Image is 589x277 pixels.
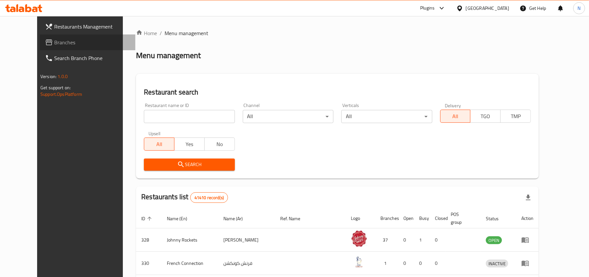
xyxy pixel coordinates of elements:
[375,252,398,275] td: 1
[420,4,435,12] div: Plugins
[40,50,135,66] a: Search Branch Phone
[40,83,71,92] span: Get support on:
[223,215,251,223] span: Name (Ar)
[443,112,468,121] span: All
[486,215,507,223] span: Status
[207,139,232,149] span: No
[351,254,367,270] img: French Connection
[167,215,196,223] span: Name (En)
[500,110,531,123] button: TMP
[57,72,68,81] span: 1.0.0
[136,29,157,37] a: Home
[398,208,414,228] th: Open
[40,34,135,50] a: Branches
[191,195,228,201] span: 41410 record(s)
[375,208,398,228] th: Branches
[136,252,162,275] td: 330
[375,228,398,252] td: 37
[281,215,309,223] span: Ref. Name
[346,208,375,228] th: Logo
[486,236,502,244] div: OPEN
[54,38,130,46] span: Branches
[430,252,445,275] td: 0
[521,259,533,267] div: Menu
[351,230,367,247] img: Johnny Rockets
[144,87,531,97] h2: Restaurant search
[136,29,539,37] nav: breadcrumb
[144,138,174,151] button: All
[141,215,154,223] span: ID
[136,228,162,252] td: 328
[162,252,218,275] td: French Connection
[341,110,432,123] div: All
[218,252,275,275] td: فرنش كونكشن
[144,159,235,171] button: Search
[521,236,533,244] div: Menu
[54,54,130,62] span: Search Branch Phone
[54,23,130,31] span: Restaurants Management
[243,110,333,123] div: All
[141,192,228,203] h2: Restaurants list
[218,228,275,252] td: [PERSON_NAME]
[398,228,414,252] td: 0
[204,138,235,151] button: No
[174,138,205,151] button: Yes
[414,228,430,252] td: 1
[440,110,471,123] button: All
[177,139,202,149] span: Yes
[486,237,502,244] span: OPEN
[466,5,509,12] div: [GEOGRAPHIC_DATA]
[165,29,208,37] span: Menu management
[40,19,135,34] a: Restaurants Management
[578,5,580,12] span: N
[445,103,461,108] label: Delivery
[414,252,430,275] td: 0
[451,210,473,226] span: POS group
[473,112,498,121] span: TGO
[190,192,228,203] div: Total records count
[147,139,172,149] span: All
[520,190,536,205] div: Export file
[40,90,82,98] a: Support.OpsPlatform
[160,29,162,37] li: /
[414,208,430,228] th: Busy
[503,112,528,121] span: TMP
[162,228,218,252] td: Johnny Rockets
[398,252,414,275] td: 0
[430,228,445,252] td: 0
[516,208,539,228] th: Action
[40,72,57,81] span: Version:
[144,110,235,123] input: Search for restaurant name or ID..
[148,131,161,136] label: Upsell
[470,110,501,123] button: TGO
[136,50,201,61] h2: Menu management
[430,208,445,228] th: Closed
[486,260,508,267] span: INACTIVE
[149,160,229,169] span: Search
